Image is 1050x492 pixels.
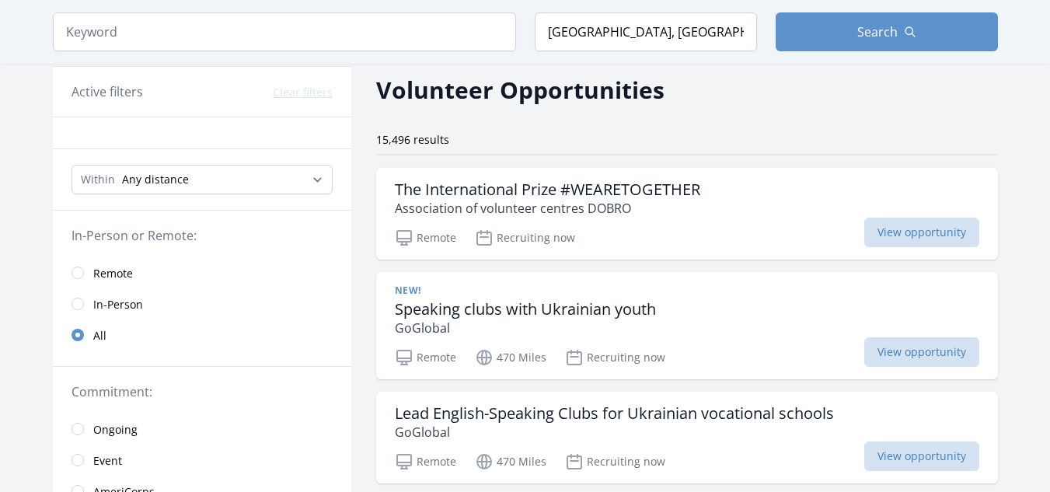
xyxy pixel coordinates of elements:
h3: Speaking clubs with Ukrainian youth [395,300,656,319]
span: Remote [93,266,133,281]
select: Search Radius [72,165,333,194]
h3: Lead English-Speaking Clubs for Ukrainian vocational schools [395,404,834,423]
a: In-Person [53,288,351,319]
p: Association of volunteer centres DOBRO [395,199,700,218]
a: New! Speaking clubs with Ukrainian youth GoGlobal Remote 470 Miles Recruiting now View opportunity [376,272,998,379]
a: Remote [53,257,351,288]
p: Remote [395,452,456,471]
p: Remote [395,348,456,367]
span: In-Person [93,297,143,312]
input: Location [535,12,757,51]
p: GoGlobal [395,319,656,337]
button: Clear filters [273,85,333,100]
span: All [93,328,106,344]
span: View opportunity [864,218,979,247]
span: Event [93,453,122,469]
span: Search [857,23,898,41]
legend: Commitment: [72,382,333,401]
button: Search [776,12,998,51]
p: 470 Miles [475,452,546,471]
p: 470 Miles [475,348,546,367]
p: GoGlobal [395,423,834,441]
h3: Active filters [72,82,143,101]
a: All [53,319,351,351]
h2: Volunteer Opportunities [376,72,665,107]
span: New! [395,284,421,297]
p: Remote [395,229,456,247]
span: Ongoing [93,422,138,438]
a: Lead English-Speaking Clubs for Ukrainian vocational schools GoGlobal Remote 470 Miles Recruiting... [376,392,998,483]
span: 15,496 results [376,132,449,147]
p: Recruiting now [565,452,665,471]
p: Recruiting now [475,229,575,247]
a: The International Prize #WEARETOGETHER Association of volunteer centres DOBRO Remote Recruiting n... [376,168,998,260]
input: Keyword [53,12,516,51]
a: Event [53,445,351,476]
span: View opportunity [864,441,979,471]
span: View opportunity [864,337,979,367]
p: Recruiting now [565,348,665,367]
legend: In-Person or Remote: [72,226,333,245]
h3: The International Prize #WEARETOGETHER [395,180,700,199]
a: Ongoing [53,413,351,445]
